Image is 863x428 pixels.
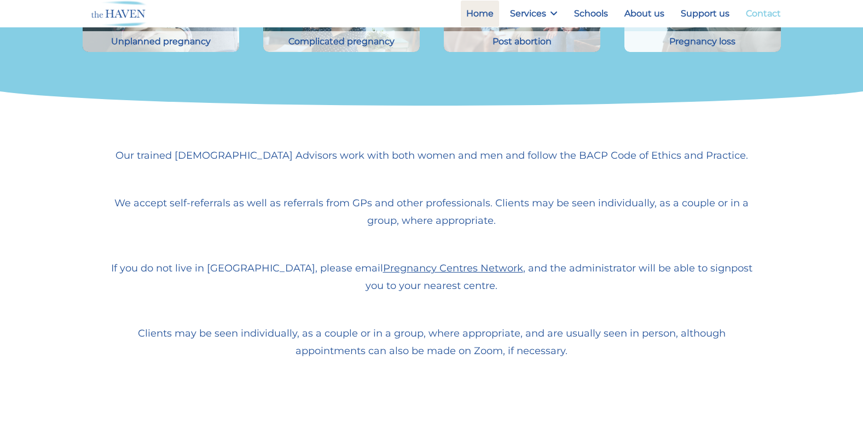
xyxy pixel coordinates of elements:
a: Schools [569,1,613,27]
a: Home [461,1,499,27]
p: Clients may be seen individually, as a couple or in a group, where appropriate, and are usually s... [105,325,759,360]
div: Unplanned pregnancy [83,31,239,52]
a: Pregnancy Centres Network [383,262,523,274]
div: Pregnancy loss [624,31,781,52]
div: Complicated pregnancy [263,31,420,52]
a: About us [619,1,670,27]
a: Front view of a sad girl embracing a pillow sitting on a couch Unplanned pregnancy [83,44,239,54]
p: We accept self-referrals as well as referrals from GPs and other professionals. Clients may be se... [105,194,759,229]
a: Contact [740,1,786,27]
a: Services [505,1,563,27]
a: Side view young woman looking away at window sitting on couch at home Pregnancy loss [624,44,781,54]
div: Post abortion [444,31,600,52]
a: Support us [675,1,735,27]
a: Young couple in crisis trying solve problem during counselling Post abortion [444,44,600,54]
p: Our trained [DEMOGRAPHIC_DATA] Advisors work with both women and men and follow the BACP Code of ... [105,147,759,164]
a: Young woman discussing pregnancy problems with counsellor Complicated pregnancy [263,44,420,54]
p: If you do not live in [GEOGRAPHIC_DATA], please email , and the administrator will be able to sig... [105,259,759,294]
